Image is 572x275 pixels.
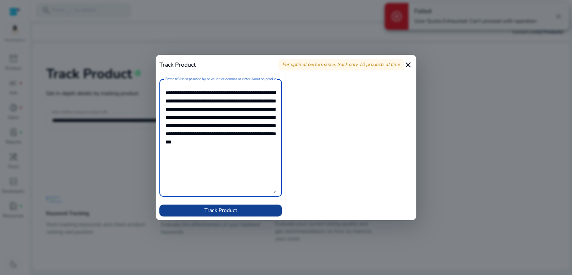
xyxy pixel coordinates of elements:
[159,205,282,216] button: Track Product
[282,61,400,68] span: For optimal performance, track only 10 products at time
[159,61,196,69] h4: Track Product
[404,60,413,69] mat-icon: close
[165,76,294,82] mat-label: Enter ASINs separated by new line or comma or enter Amazon product page URL
[204,206,237,214] span: Track Product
